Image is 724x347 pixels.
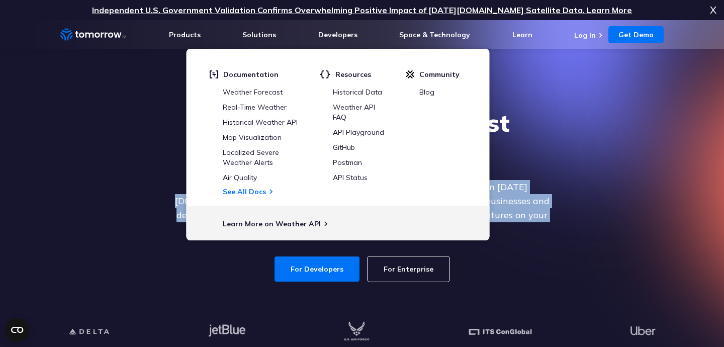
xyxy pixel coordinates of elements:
a: Home link [60,27,126,42]
span: Documentation [223,70,279,79]
a: Postman [333,158,362,167]
a: For Developers [275,256,359,282]
a: Log In [574,31,596,40]
a: API Status [333,173,368,182]
a: Learn More on Weather API [223,219,321,228]
a: Get Demo [608,26,664,43]
button: Open CMP widget [5,318,29,342]
a: Learn [512,30,532,39]
a: Weather API FAQ [333,103,375,122]
img: tio-c.svg [406,70,414,79]
a: Blog [419,88,434,97]
img: brackets.svg [319,70,330,79]
img: doc.svg [209,70,218,79]
a: Real-Time Weather [223,103,287,112]
a: See All Docs [223,187,266,196]
a: Weather Forecast [223,88,283,97]
a: Space & Technology [399,30,470,39]
a: API Playground [333,128,384,137]
a: Independent U.S. Government Validation Confirms Overwhelming Positive Impact of [DATE][DOMAIN_NAM... [92,5,632,15]
a: Air Quality [223,173,257,182]
a: GitHub [333,143,355,152]
a: Solutions [242,30,276,39]
a: Historical Data [333,88,382,97]
a: Products [169,30,201,39]
span: Community [419,70,460,79]
a: Developers [318,30,357,39]
a: Historical Weather API [223,118,298,127]
span: Resources [335,70,371,79]
a: Localized Severe Weather Alerts [223,148,279,167]
a: Map Visualization [223,133,282,142]
p: Get reliable and precise weather data through our free API. Count on [DATE][DOMAIN_NAME] for quic... [168,180,556,236]
a: For Enterprise [368,256,449,282]
h1: Explore the World’s Best Weather API [168,108,556,168]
